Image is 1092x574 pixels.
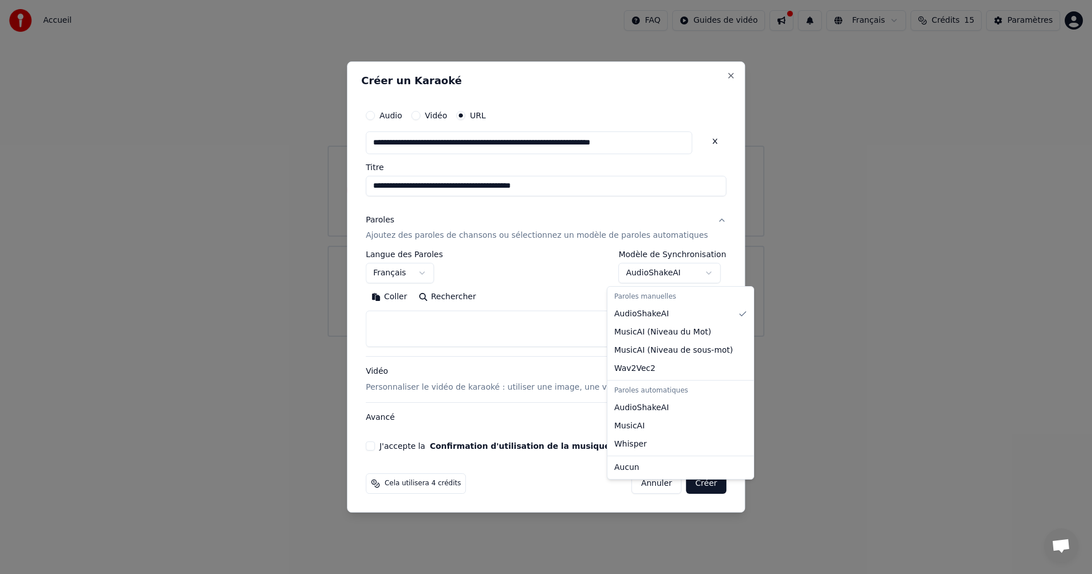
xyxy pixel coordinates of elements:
[610,289,751,305] div: Paroles manuelles
[614,402,669,414] span: AudioShakeAI
[614,327,711,338] span: MusicAI ( Niveau du Mot )
[614,420,645,432] span: MusicAI
[614,308,669,320] span: AudioShakeAI
[614,363,655,374] span: Wav2Vec2
[610,383,751,399] div: Paroles automatiques
[614,462,639,473] span: Aucun
[614,439,647,450] span: Whisper
[614,345,733,356] span: MusicAI ( Niveau de sous-mot )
